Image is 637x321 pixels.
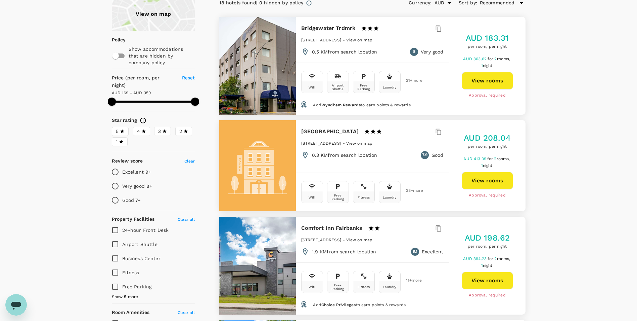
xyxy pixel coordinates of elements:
span: AUD 363.62 [463,57,488,61]
svg: Star ratings are awarded to properties to represent the quality of services, facilities, and amen... [140,117,146,124]
span: - [343,141,346,146]
h6: Price (per room, per night) [112,74,174,89]
h6: [GEOGRAPHIC_DATA] [301,127,359,136]
span: AUD 394.23 [463,256,488,261]
span: Choice Privileges [321,302,356,307]
p: 1.9 KM from search location [312,248,376,255]
span: AUD 169 - AUD 359 [112,91,151,95]
div: Free Parking [329,193,347,201]
span: 1 [481,263,494,268]
a: View on map [346,37,372,42]
span: AUD 413.09 [463,156,487,161]
div: Airport Shuttle [329,83,347,91]
span: [STREET_ADDRESS] [301,38,341,42]
span: rooms, [497,156,510,161]
h6: Star rating [112,117,137,124]
p: Show accommodations that are hidden by company policy [129,46,194,66]
span: 1 [481,63,494,68]
span: Show 5 more [112,294,138,300]
span: 3 [158,128,161,135]
span: Clear all [178,217,195,222]
p: 0.3 KM from search location [312,152,377,158]
h6: Review score [112,157,143,165]
span: Free Parking [122,284,152,289]
span: Reset [182,75,195,80]
span: Wyndham Rewards [321,103,361,107]
div: Laundry [383,195,396,199]
div: Fitness [358,195,370,199]
span: 2 [494,256,511,261]
div: Free Parking [329,283,347,291]
div: Wifi [309,285,316,289]
p: Very good 8+ [122,183,152,189]
span: rooms, [497,256,510,261]
span: Approval required [469,192,506,199]
span: for [488,256,494,261]
span: rooms, [497,57,510,61]
span: 2 [494,57,511,61]
span: Approval required [469,92,506,99]
p: Good 7+ [122,197,141,204]
span: for [488,57,494,61]
span: Clear all [178,310,195,315]
h6: Property Facilities [112,216,155,223]
span: [STREET_ADDRESS] [301,141,341,146]
span: Airport Shuttle [122,242,157,247]
span: Add to earn points & rewards [313,103,410,107]
span: Approval required [469,292,506,299]
span: 2 [179,128,182,135]
span: [STREET_ADDRESS] [301,238,341,242]
button: View rooms [462,172,513,189]
div: Wifi [309,85,316,89]
span: 21 + more [406,78,416,83]
span: for [487,156,494,161]
p: Excellent [422,248,443,255]
button: View rooms [462,272,513,289]
span: 1 [481,163,494,168]
span: 4 [137,128,140,135]
span: 7.9 [422,152,427,158]
div: Fitness [358,285,370,289]
span: 11 + more [406,278,416,283]
span: View on map [346,38,372,42]
span: View on map [346,141,372,146]
span: - [343,238,346,242]
span: night [483,263,493,268]
span: 8 [413,48,415,55]
span: 28 + more [406,188,416,193]
p: 0.5 KM from search location [312,48,377,55]
span: Fitness [122,270,139,275]
h5: AUD 183.31 [466,33,509,43]
h5: AUD 208.04 [464,133,511,143]
span: Add to earn points & rewards [313,302,406,307]
h6: Comfort Inn Fairbanks [301,223,363,233]
span: 1 [116,138,118,145]
span: 24-hour Front Desk [122,227,169,233]
h6: Bridgewater Trdmrk [301,24,356,33]
p: Policy [112,36,116,43]
span: night [483,163,493,168]
span: 9.1 [413,248,417,255]
h6: Room Amenities [112,309,150,316]
span: night [483,63,493,68]
a: View on map [346,140,372,146]
span: Clear [184,159,195,164]
span: - [343,38,346,42]
span: 5 [116,128,119,135]
div: Laundry [383,85,396,89]
span: Business Center [122,256,161,261]
span: per room, per night [464,143,511,150]
button: View rooms [462,72,513,90]
h5: AUD 198.62 [465,233,510,243]
p: Excellent 9+ [122,169,151,175]
div: Laundry [383,285,396,289]
a: View on map [346,237,372,242]
iframe: Button to launch messaging window [5,294,27,316]
span: per room, per night [465,243,510,250]
span: 2 [494,156,511,161]
div: Wifi [309,195,316,199]
p: Very good [421,48,443,55]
